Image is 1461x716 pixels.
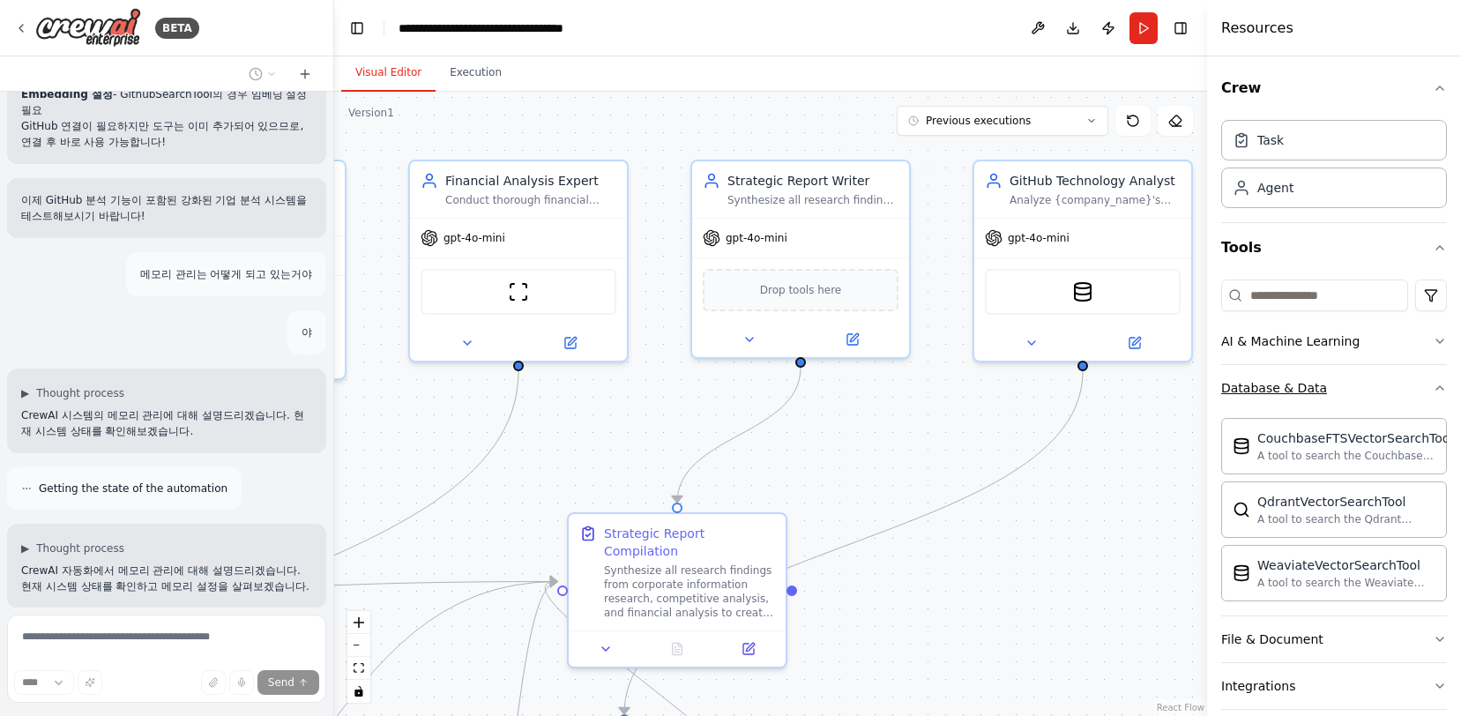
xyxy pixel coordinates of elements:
[35,8,141,48] img: Logo
[302,324,312,340] p: 야
[668,368,809,503] g: Edge from 0c441b7b-628a-43bf-a162-047a0eaad6a5 to d43c562c-7a2e-49f6-9700-fc5703265c68
[229,670,254,695] button: Click to speak your automation idea
[1221,318,1447,364] button: AI & Machine Learning
[347,611,370,634] button: zoom in
[21,407,312,439] p: CrewAI 시스템의 메모리 관리에 대해 설명드리겠습니다. 현재 시스템 상태를 확인해보겠습니다.
[726,231,787,245] span: gpt-4o-mini
[39,481,227,496] span: Getting the state of the automation
[567,512,787,668] div: Strategic Report CompilationSynthesize all research findings from corporate information research,...
[1257,576,1435,590] div: A tool to search the Weaviate database for relevant information on internal documents.
[1085,332,1184,354] button: Open in side panel
[1257,429,1453,447] div: CouchbaseFTSVectorSearchTool
[1168,16,1193,41] button: Hide right sidebar
[604,563,775,620] div: Synthesize all research findings from corporate information research, competitive analysis, and f...
[347,634,370,657] button: zoom out
[1221,113,1447,222] div: Crew
[21,86,312,118] li: - GithubSearchTool의 경우 임베딩 설정 필요
[268,675,294,690] span: Send
[201,670,226,695] button: Upload files
[718,638,779,660] button: Open in side panel
[802,329,902,350] button: Open in side panel
[257,670,319,695] button: Send
[1233,501,1250,518] img: QdrantVectorSearchTool
[1010,193,1181,207] div: Analyze {company_name}'s technology stack, development practices, and open-source contributions t...
[345,16,369,41] button: Hide left sidebar
[21,541,124,556] button: ▶Thought process
[1010,172,1181,190] div: GitHub Technology Analyst
[291,63,319,85] button: Start a new chat
[1233,437,1250,455] img: CouchbaseFTSVectorSearchTool
[347,611,370,703] div: React Flow controls
[347,657,370,680] button: fit view
[520,332,620,354] button: Open in side panel
[640,638,715,660] button: No output available
[445,172,616,190] div: Financial Analysis Expert
[408,160,629,362] div: Financial Analysis ExpertConduct thorough financial analysis of {company_name} including revenue ...
[1221,223,1447,272] button: Tools
[1221,677,1295,695] div: Integrations
[21,118,312,150] p: GitHub 연결이 필요하지만 도구는 이미 추가되어 있으므로, 연결 후 바로 사용 가능합니다!
[1221,18,1293,39] h4: Resources
[140,266,312,282] p: 메모리 관리는 어떻게 되고 있는거야
[78,670,102,695] button: Improve this prompt
[1257,179,1293,197] div: Agent
[21,88,113,101] strong: Embedding 설정
[1233,564,1250,582] img: WeaviateVectorSearchTool
[36,541,124,556] span: Thought process
[615,371,1092,714] g: Edge from e5d328a6-c026-4440-8576-7aa6f999ef50 to dcaef621-51b1-4b77-ad23-27ae2d6b5162
[727,193,898,207] div: Synthesize all research findings from corporate research, competitive analysis, and financial ana...
[1257,556,1435,574] div: WeaviateVectorSearchTool
[926,114,1031,128] span: Previous executions
[1221,616,1447,662] button: File & Document
[444,231,505,245] span: gpt-4o-mini
[1221,663,1447,709] button: Integrations
[897,106,1108,136] button: Previous executions
[973,160,1193,362] div: GitHub Technology AnalystAnalyze {company_name}'s technology stack, development practices, and op...
[760,281,842,299] span: Drop tools here
[347,680,370,703] button: toggle interactivity
[399,19,597,37] nav: breadcrumb
[21,386,29,400] span: ▶
[445,193,616,207] div: Conduct thorough financial analysis of {company_name} including revenue trends, profitability, fi...
[21,192,312,224] p: 이제 GitHub 분석 기능이 포함된 강화된 기업 분석 시스템을 테스트해보시기 바랍니다!
[1257,493,1435,511] div: QdrantVectorSearchTool
[436,55,516,92] button: Execution
[21,541,29,556] span: ▶
[1221,630,1323,648] div: File & Document
[242,63,284,85] button: Switch to previous chat
[1157,703,1204,712] a: React Flow attribution
[1257,131,1284,149] div: Task
[604,525,775,560] div: Strategic Report Compilation
[348,106,394,120] div: Version 1
[1221,63,1447,113] button: Crew
[341,55,436,92] button: Visual Editor
[1221,411,1447,615] div: Database & Data
[21,563,312,594] p: CrewAI 자동화에서 메모리 관리에 대해 설명드리겠습니다. 현재 시스템 상태를 확인하고 메모리 설정을 살펴보겠습니다.
[1221,365,1447,411] button: Database & Data
[727,172,898,190] div: Strategic Report Writer
[1257,512,1435,526] div: A tool to search the Qdrant database for relevant information on internal documents.
[1221,379,1327,397] div: Database & Data
[1072,281,1093,302] img: CouchbaseFTSVectorSearchTool
[1257,449,1453,463] div: A tool to search the Couchbase database for relevant information on internal documents.
[21,386,124,400] button: ▶Thought process
[690,160,911,359] div: Strategic Report WriterSynthesize all research findings from corporate research, competitive anal...
[155,18,199,39] div: BETA
[1008,231,1070,245] span: gpt-4o-mini
[36,386,124,400] span: Thought process
[1221,332,1360,350] div: AI & Machine Learning
[508,281,529,302] img: ScrapeWebsiteTool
